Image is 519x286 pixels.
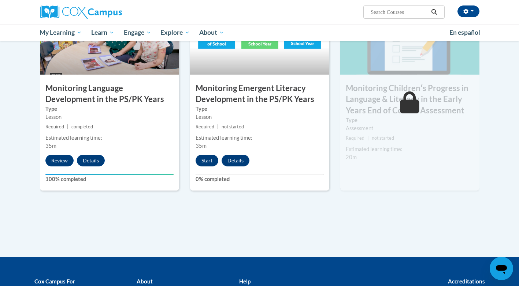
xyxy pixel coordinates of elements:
span: | [67,124,68,129]
span: | [217,124,219,129]
div: Estimated learning time: [45,134,174,142]
button: Details [77,155,105,166]
button: Search [429,8,440,16]
span: Learn [91,28,114,37]
span: Engage [124,28,151,37]
label: Type [196,105,324,113]
a: Cox Campus [40,5,179,19]
b: About [137,278,153,285]
div: Your progress [45,174,174,175]
span: 35m [45,143,56,149]
div: Lesson [196,113,324,121]
iframe: Button to launch messaging window [490,257,513,280]
h3: Monitoring Childrenʹs Progress in Language & Literacy in the Early Years End of Course Assessment [340,83,479,116]
span: 35m [196,143,207,149]
button: Review [45,155,74,166]
label: 100% completed [45,175,174,183]
span: Explore [160,28,190,37]
span: 20m [346,154,357,160]
label: Type [45,105,174,113]
div: Assessment [346,124,474,132]
button: Details [222,155,249,166]
span: not started [222,124,244,129]
span: En español [449,29,480,36]
b: Help [239,278,251,285]
label: Type [346,116,474,124]
span: Required [45,124,64,129]
a: En español [445,25,485,40]
span: completed [71,124,93,129]
label: 0% completed [196,175,324,183]
button: Start [196,155,218,166]
a: Engage [119,24,156,41]
div: Lesson [45,113,174,121]
a: My Learning [35,24,87,41]
h3: Monitoring Emergent Literacy Development in the PS/PK Years [190,83,329,105]
b: Accreditations [448,278,485,285]
b: Cox Campus For [34,278,75,285]
div: Main menu [29,24,490,41]
span: | [367,135,369,141]
span: Required [346,135,364,141]
div: Estimated learning time: [346,145,474,153]
div: Estimated learning time: [196,134,324,142]
input: Search Courses [370,8,429,16]
span: About [199,28,224,37]
span: Required [196,124,214,129]
a: About [194,24,229,41]
a: Explore [156,24,194,41]
span: not started [372,135,394,141]
span: My Learning [40,28,82,37]
h3: Monitoring Language Development in the PS/PK Years [40,83,179,105]
img: Cox Campus [40,5,122,19]
button: Account Settings [457,5,479,17]
a: Learn [86,24,119,41]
